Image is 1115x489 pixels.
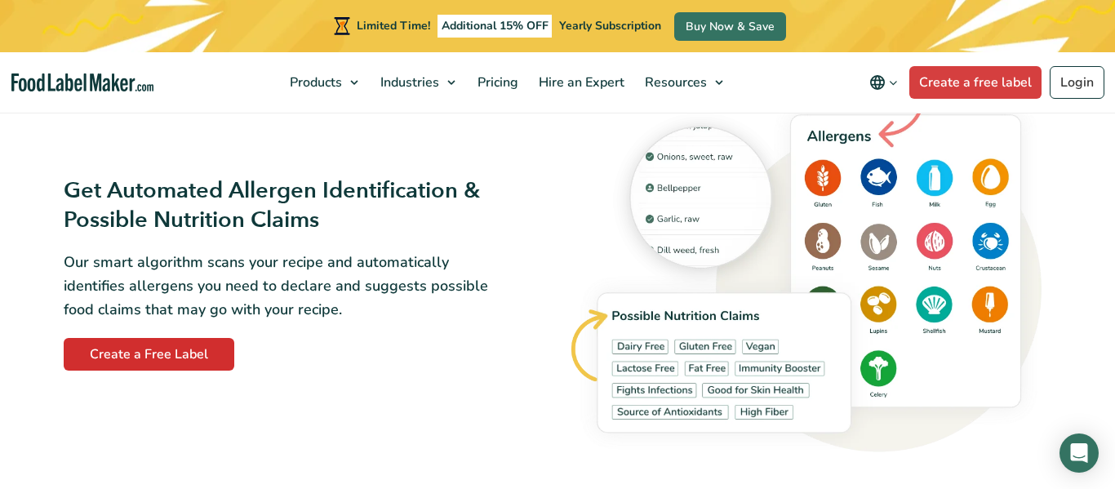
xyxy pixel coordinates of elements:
[640,73,709,91] span: Resources
[285,73,344,91] span: Products
[468,52,525,113] a: Pricing
[473,73,520,91] span: Pricing
[357,18,430,33] span: Limited Time!
[858,66,909,99] button: Change language
[534,73,626,91] span: Hire an Expert
[11,73,153,92] a: Food Label Maker homepage
[909,66,1042,99] a: Create a free label
[1059,433,1099,473] div: Open Intercom Messenger
[375,73,441,91] span: Industries
[438,15,553,38] span: Additional 15% OFF
[1050,66,1104,99] a: Login
[280,52,366,113] a: Products
[529,52,631,113] a: Hire an Expert
[64,338,234,371] a: Create a Free Label
[64,176,495,234] h3: Get Automated Allergen Identification & Possible Nutrition Claims
[371,52,464,113] a: Industries
[674,12,786,41] a: Buy Now & Save
[635,52,731,113] a: Resources
[64,251,495,321] p: Our smart algorithm scans your recipe and automatically identifies allergens you need to declare ...
[559,18,661,33] span: Yearly Subscription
